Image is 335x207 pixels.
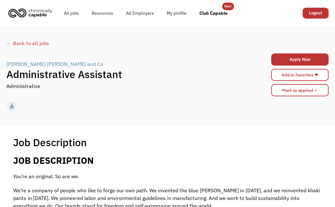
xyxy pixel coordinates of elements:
[224,3,232,10] div: New!
[160,3,193,23] a: My profile
[13,155,94,166] b: JOB DESCRIPTION
[271,69,329,81] a: Add to favorites ❤
[6,6,57,20] a: home
[6,39,329,47] a: ← Back to all jobs
[6,68,248,81] h1: Administrative Assistant
[6,6,54,20] img: Chronically Capable logo
[193,3,234,23] a: Club Capable
[271,83,329,98] form: Mark as applied form
[271,53,329,66] a: Apply Now
[6,82,40,90] div: Administrative
[13,136,87,149] h1: Job Description
[85,3,120,23] a: Resources
[271,84,329,96] input: Mark as applied ✓
[8,101,15,111] div: accessible
[57,3,85,23] a: All jobs
[13,172,322,180] p: You’re an original. So are we.
[6,60,105,68] a: [PERSON_NAME] [PERSON_NAME] and Co
[120,3,160,23] a: All Employers
[6,60,103,68] div: [PERSON_NAME] [PERSON_NAME] and Co
[303,8,329,19] a: Logout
